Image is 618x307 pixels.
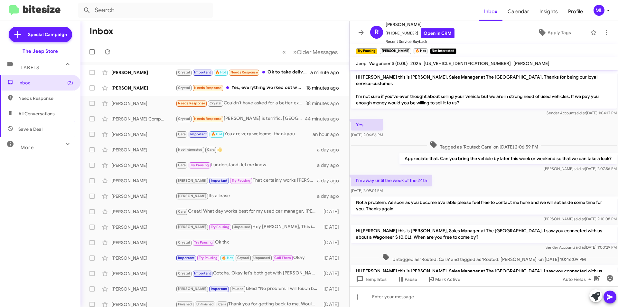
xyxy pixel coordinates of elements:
[111,147,176,153] div: [PERSON_NAME]
[557,273,599,285] button: Auto Fields
[563,2,588,21] a: Profile
[234,225,250,229] span: Unpaused
[380,48,411,54] small: [PERSON_NAME]
[574,245,585,250] span: said at
[176,100,305,107] div: Couldn't have asked for a better experience. Thank you!
[289,45,342,59] button: Next
[422,273,465,285] button: Mark Active
[232,178,250,183] span: Try Pausing
[178,70,190,74] span: Crystal
[178,287,207,291] span: [PERSON_NAME]
[176,192,317,200] div: Its a lease
[313,131,344,138] div: an hour ago
[23,48,58,54] div: The Jeep Store
[194,86,221,90] span: Needs Response
[320,208,344,215] div: [DATE]
[282,48,286,56] span: «
[386,28,454,38] span: [PHONE_NUMBER]
[306,85,344,91] div: 18 minutes ago
[386,38,454,45] span: Recent Service Buyback
[351,225,617,243] p: Hi [PERSON_NAME] this is [PERSON_NAME], Sales Manager at The [GEOGRAPHIC_DATA]. I saw you connect...
[386,21,454,28] span: [PERSON_NAME]
[111,270,176,277] div: [PERSON_NAME]
[176,270,320,277] div: Gotcha. Okay let's both get with [PERSON_NAME] [DATE] and see if if he has any additional updates...
[178,148,203,152] span: Not-Interested
[194,70,211,74] span: Important
[355,273,387,285] span: Templates
[320,224,344,230] div: [DATE]
[546,245,617,250] span: Sender Account [DATE] 1:00:29 PM
[9,27,72,42] a: Special Campaign
[178,86,190,90] span: Crystal
[594,5,604,16] div: ML
[176,146,317,153] div: 👍
[356,48,377,54] small: Try Pausing
[178,101,205,105] span: Needs Response
[218,302,226,306] span: Cara
[544,166,617,171] span: [PERSON_NAME] [DATE] 2:07:56 PM
[111,131,176,138] div: [PERSON_NAME]
[178,225,207,229] span: [PERSON_NAME]
[111,193,176,199] div: [PERSON_NAME]
[194,271,211,275] span: Important
[351,175,432,186] p: I'm away until the week of the 24th
[194,117,221,121] span: Needs Response
[178,256,195,260] span: Important
[176,223,320,231] div: Hey [PERSON_NAME], This is [PERSON_NAME] lefthand sales manager at the jeep store in [GEOGRAPHIC_...
[211,225,229,229] span: Try Pausing
[176,115,305,122] div: [PERSON_NAME] is terrific, [GEOGRAPHIC_DATA] pricing in appears much cheaper, looking on their we...
[369,61,408,66] span: Wagoneer S (0.0L)
[176,239,320,246] div: Ok thx
[18,80,73,86] span: Inbox
[18,95,73,101] span: Needs Response
[196,302,214,306] span: Unfinished
[111,255,176,261] div: [PERSON_NAME]
[194,240,213,245] span: Try Pausing
[178,194,207,198] span: [PERSON_NAME]
[310,69,344,76] div: a minute ago
[351,265,617,283] p: Hi [PERSON_NAME] this is [PERSON_NAME], Sales Manager at The [GEOGRAPHIC_DATA]. I saw you connect...
[513,61,549,66] span: [PERSON_NAME]
[297,49,338,56] span: Older Messages
[178,178,207,183] span: [PERSON_NAME]
[176,161,317,169] div: I understand, let me know
[351,132,383,137] span: [DATE] 2:06:56 PM
[176,84,306,91] div: Yes, everything worked out well. I learned new things Jeeps that will help me make up my mind abo...
[89,26,113,36] h1: Inbox
[588,5,611,16] button: ML
[274,256,291,260] span: Call Them
[178,163,186,167] span: Cara
[111,85,176,91] div: [PERSON_NAME]
[111,239,176,246] div: [PERSON_NAME]
[78,3,213,18] input: Search
[427,141,541,150] span: Tagged as 'Routed: Cara' on [DATE] 2:06:59 PM
[211,178,228,183] span: Important
[176,208,320,215] div: Great! What day works best for my used car manager, [PERSON_NAME], to appraise the vehicle?
[199,256,218,260] span: Try Pausing
[178,132,186,136] span: Cara
[210,101,221,105] span: Crystal
[211,132,222,136] span: 🔥 Hot
[574,216,585,221] span: said at
[111,208,176,215] div: [PERSON_NAME]
[178,302,192,306] span: Finished
[279,45,342,59] nav: Page navigation example
[178,240,190,245] span: Crystal
[211,287,228,291] span: Important
[178,117,190,121] span: Crystal
[317,147,344,153] div: a day ago
[178,271,190,275] span: Crystal
[278,45,290,59] button: Previous
[305,116,344,122] div: 44 minutes ago
[435,273,460,285] span: Mark Active
[351,71,617,109] p: Hi [PERSON_NAME] this is [PERSON_NAME], Sales Manager at The [GEOGRAPHIC_DATA]. Thanks for being ...
[414,48,427,54] small: 🔥 Hot
[111,177,176,184] div: [PERSON_NAME]
[430,48,456,54] small: Not Interested
[320,239,344,246] div: [DATE]
[232,287,244,291] span: Paused
[111,116,176,122] div: [PERSON_NAME] Company
[502,2,534,21] span: Calendar
[320,255,344,261] div: [DATE]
